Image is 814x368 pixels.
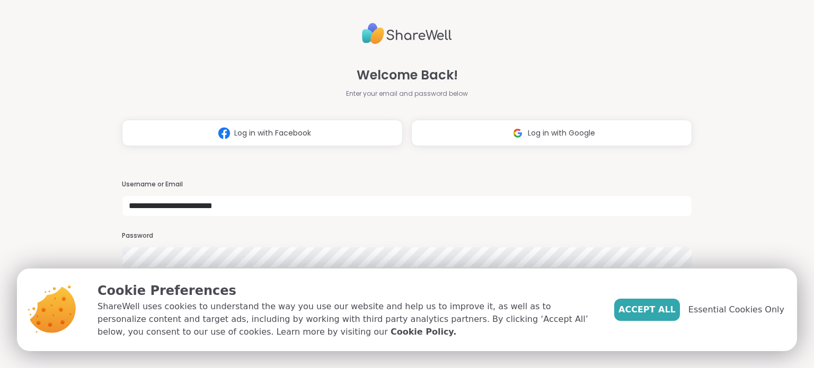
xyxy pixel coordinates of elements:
[214,123,234,143] img: ShareWell Logomark
[362,19,452,49] img: ShareWell Logo
[508,123,528,143] img: ShareWell Logomark
[614,299,680,321] button: Accept All
[98,300,597,338] p: ShareWell uses cookies to understand the way you use our website and help us to improve it, as we...
[122,231,692,240] h3: Password
[234,128,311,139] span: Log in with Facebook
[528,128,595,139] span: Log in with Google
[411,120,692,146] button: Log in with Google
[357,66,458,85] span: Welcome Back!
[346,89,468,98] span: Enter your email and password below
[98,281,597,300] p: Cookie Preferences
[122,180,692,189] h3: Username or Email
[122,120,403,146] button: Log in with Facebook
[391,326,456,338] a: Cookie Policy.
[688,303,784,316] span: Essential Cookies Only
[618,303,676,316] span: Accept All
